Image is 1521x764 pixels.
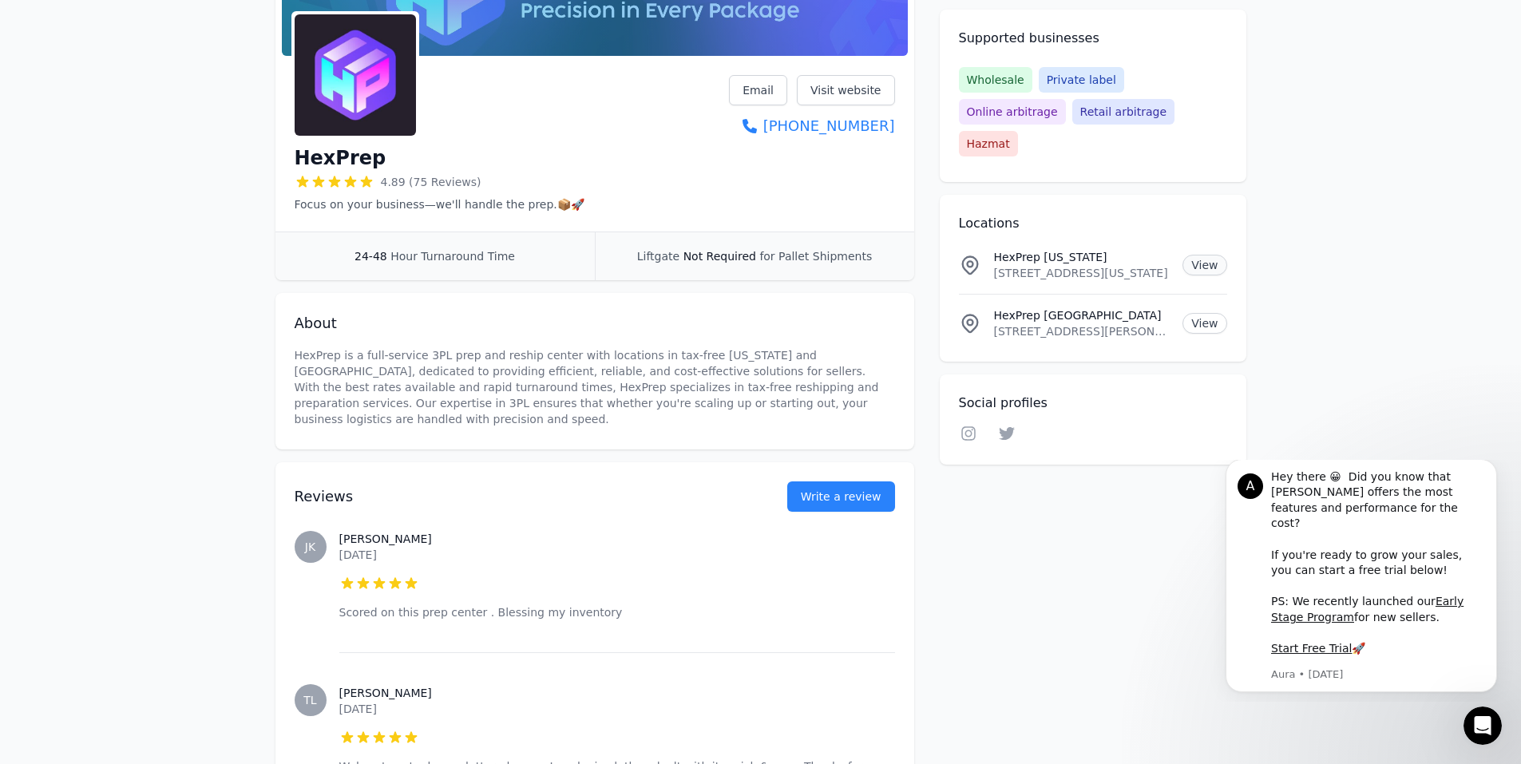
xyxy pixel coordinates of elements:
[69,10,283,197] div: Hey there 😀 Did you know that [PERSON_NAME] offers the most features and performance for the cost...
[303,695,316,706] span: TL
[295,145,386,171] h1: HexPrep
[355,250,387,263] span: 24-48
[1182,313,1226,334] a: View
[959,29,1227,48] h2: Supported businesses
[959,67,1032,93] span: Wholesale
[339,548,377,561] time: [DATE]
[797,75,895,105] a: Visit website
[150,182,164,195] b: 🚀
[69,182,150,195] a: Start Free Trial
[295,14,416,136] img: HexPrep
[959,131,1018,156] span: Hazmat
[339,703,377,715] time: [DATE]
[339,604,895,620] p: Scored on this prep center . Blessing my inventory
[994,249,1170,265] p: HexPrep [US_STATE]
[637,250,679,263] span: Liftgate
[1202,460,1521,702] iframe: Intercom notifications message
[994,307,1170,323] p: HexPrep [GEOGRAPHIC_DATA]
[339,685,895,701] h3: [PERSON_NAME]
[381,174,481,190] span: 4.89 (75 Reviews)
[295,312,895,334] h2: About
[994,323,1170,339] p: [STREET_ADDRESS][PERSON_NAME][US_STATE]
[305,541,315,552] span: JK
[295,196,584,212] p: Focus on your business—we'll handle the prep.📦🚀
[994,265,1170,281] p: [STREET_ADDRESS][US_STATE]
[959,214,1227,233] h2: Locations
[787,481,895,512] a: Write a review
[36,14,61,39] div: Profile image for Aura
[729,115,894,137] a: [PHONE_NUMBER]
[339,531,895,547] h3: [PERSON_NAME]
[729,75,787,105] a: Email
[390,250,515,263] span: Hour Turnaround Time
[959,394,1227,413] h2: Social profiles
[1464,707,1502,745] iframe: Intercom live chat
[1039,67,1124,93] span: Private label
[759,250,872,263] span: for Pallet Shipments
[295,347,895,427] p: HexPrep is a full-service 3PL prep and reship center with locations in tax-free [US_STATE] and [G...
[959,99,1066,125] span: Online arbitrage
[1182,255,1226,275] a: View
[1072,99,1174,125] span: Retail arbitrage
[683,250,756,263] span: Not Required
[69,10,283,205] div: Message content
[295,485,736,508] h2: Reviews
[69,208,283,222] p: Message from Aura, sent 4w ago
